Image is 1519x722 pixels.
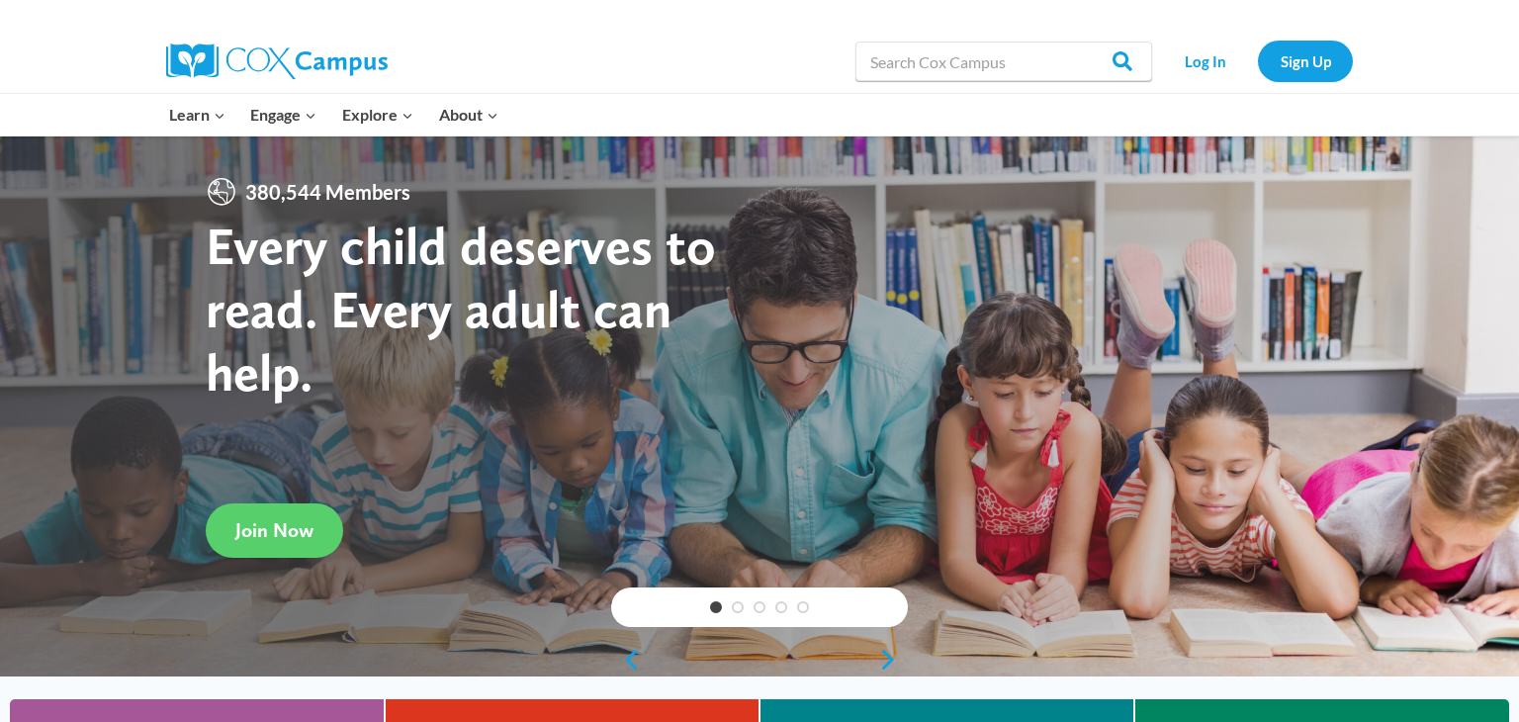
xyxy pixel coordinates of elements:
[878,648,908,672] a: next
[206,503,343,558] a: Join Now
[250,102,316,128] span: Engage
[611,640,908,679] div: content slider buttons
[855,42,1152,81] input: Search Cox Campus
[235,518,313,542] span: Join Now
[156,94,510,135] nav: Primary Navigation
[237,176,418,208] span: 380,544 Members
[1162,41,1248,81] a: Log In
[732,601,744,613] a: 2
[169,102,225,128] span: Learn
[1258,41,1353,81] a: Sign Up
[775,601,787,613] a: 4
[342,102,413,128] span: Explore
[439,102,498,128] span: About
[166,44,388,79] img: Cox Campus
[611,648,641,672] a: previous
[206,214,716,403] strong: Every child deserves to read. Every adult can help.
[754,601,765,613] a: 3
[1162,41,1353,81] nav: Secondary Navigation
[710,601,722,613] a: 1
[797,601,809,613] a: 5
